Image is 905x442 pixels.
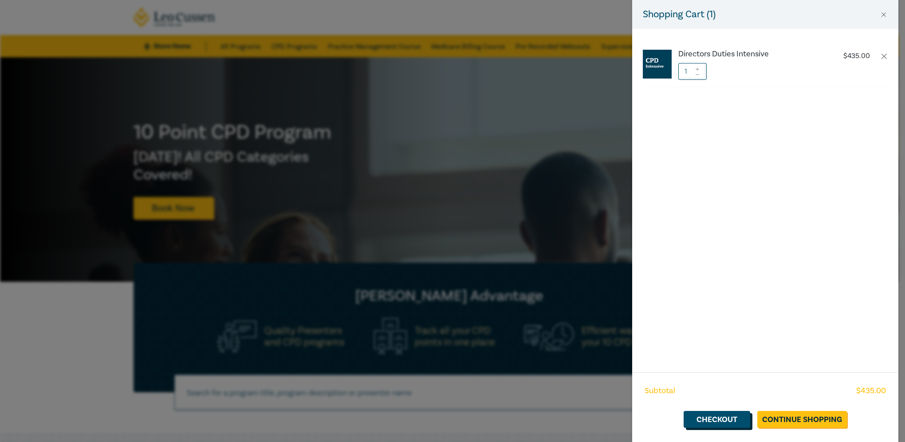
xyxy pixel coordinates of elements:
p: $ 435.00 [843,52,870,60]
img: CPD%20Intensive.jpg [643,50,672,79]
button: Close [880,11,888,19]
a: Checkout [684,411,750,428]
a: Continue Shopping [757,411,847,428]
a: Directors Duties Intensive [678,50,826,59]
input: 1 [678,63,707,80]
h5: Shopping Cart ( 1 ) [643,7,716,22]
span: Subtotal [645,385,675,397]
span: $ 435.00 [856,385,886,397]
